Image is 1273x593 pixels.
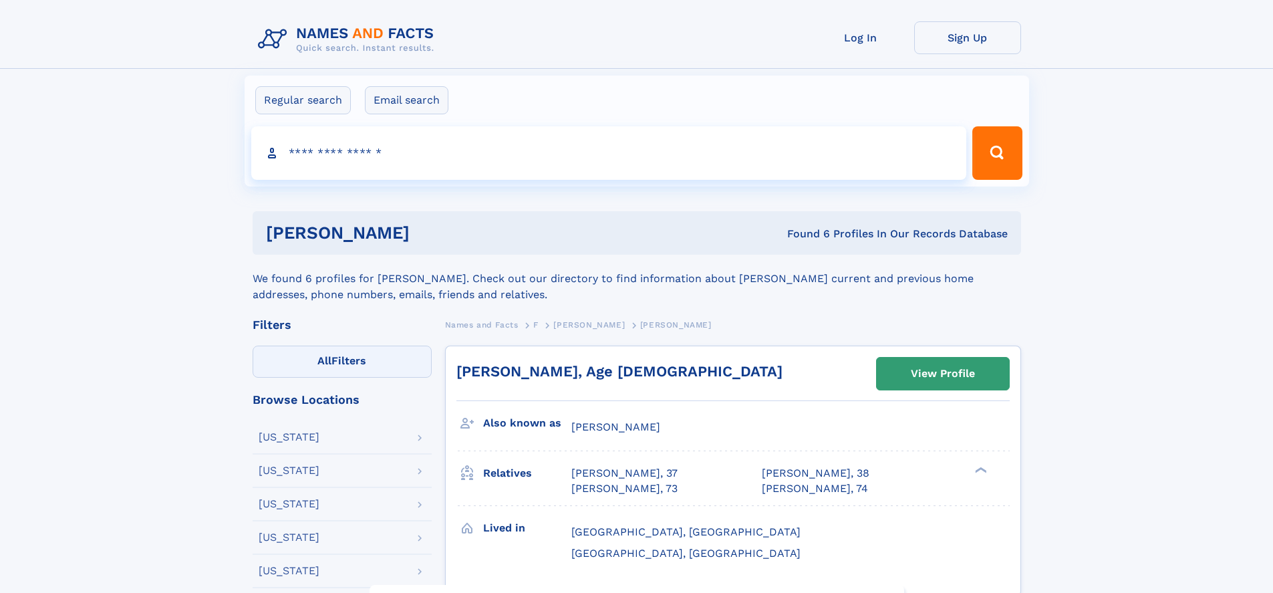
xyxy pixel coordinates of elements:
[259,566,319,576] div: [US_STATE]
[253,21,445,57] img: Logo Names and Facts
[877,358,1009,390] a: View Profile
[266,225,599,241] h1: [PERSON_NAME]
[365,86,448,114] label: Email search
[972,466,988,475] div: ❯
[255,86,351,114] label: Regular search
[533,316,539,333] a: F
[553,316,625,333] a: [PERSON_NAME]
[456,363,783,380] a: [PERSON_NAME], Age [DEMOGRAPHIC_DATA]
[251,126,967,180] input: search input
[911,358,975,389] div: View Profile
[571,466,678,481] a: [PERSON_NAME], 37
[259,465,319,476] div: [US_STATE]
[640,320,712,330] span: [PERSON_NAME]
[253,319,432,331] div: Filters
[483,462,571,485] h3: Relatives
[253,394,432,406] div: Browse Locations
[253,255,1021,303] div: We found 6 profiles for [PERSON_NAME]. Check out our directory to find information about [PERSON_...
[762,481,868,496] a: [PERSON_NAME], 74
[914,21,1021,54] a: Sign Up
[553,320,625,330] span: [PERSON_NAME]
[533,320,539,330] span: F
[571,421,660,433] span: [PERSON_NAME]
[259,499,319,509] div: [US_STATE]
[598,227,1008,241] div: Found 6 Profiles In Our Records Database
[259,532,319,543] div: [US_STATE]
[571,525,801,538] span: [GEOGRAPHIC_DATA], [GEOGRAPHIC_DATA]
[571,547,801,560] span: [GEOGRAPHIC_DATA], [GEOGRAPHIC_DATA]
[317,354,331,367] span: All
[483,517,571,540] h3: Lived in
[483,412,571,435] h3: Also known as
[762,466,869,481] a: [PERSON_NAME], 38
[807,21,914,54] a: Log In
[972,126,1022,180] button: Search Button
[259,432,319,443] div: [US_STATE]
[253,346,432,378] label: Filters
[571,481,678,496] a: [PERSON_NAME], 73
[445,316,519,333] a: Names and Facts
